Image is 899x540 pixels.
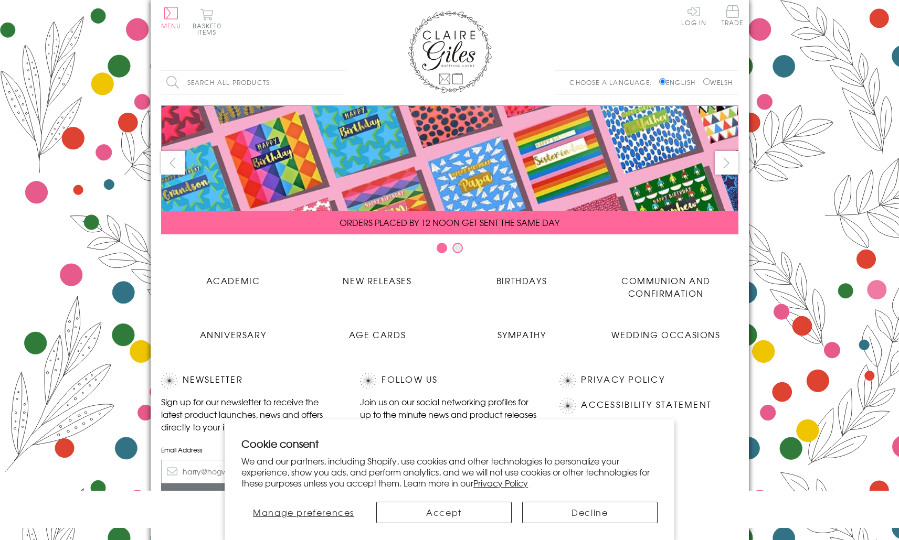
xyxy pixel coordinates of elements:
[340,216,559,229] span: ORDERS PLACED BY 12 NOON GET SENT THE SAME DAY
[241,456,658,488] p: We and our partners, including Shopify, use cookies and other technologies to personalize your ex...
[452,243,463,253] button: Carousel Page 2
[611,328,720,341] span: Wedding Occasions
[408,10,492,93] img: Claire Giles Greetings Cards
[360,395,538,433] p: Join us on our social networking profiles for up to the minute news and product releases the mome...
[703,78,710,85] input: Welsh
[594,320,738,341] a: Wedding Occasions
[241,502,366,523] button: Manage preferences
[376,502,512,523] button: Accept
[715,151,738,175] button: next
[161,483,340,507] input: Subscribe
[498,328,546,341] span: Sympathy
[703,78,733,87] label: Welsh
[621,274,711,299] span: Communion and Confirmation
[334,71,345,94] input: Search
[241,436,658,451] h2: Cookie consent
[681,5,706,26] a: Log In
[305,266,450,287] a: New Releases
[450,266,594,287] a: Birthdays
[581,373,664,387] a: Privacy Policy
[437,243,447,253] button: Carousel Page 1 (Current Slide)
[581,398,712,412] a: Accessibility Statement
[253,506,354,519] span: Manage preferences
[206,274,260,287] span: Academic
[722,5,744,26] span: Trade
[161,373,340,388] h2: Newsletter
[161,266,305,287] a: Academic
[161,445,340,455] label: Email Address
[193,8,221,35] button: Basket0 items
[200,328,267,341] span: Anniversary
[360,373,538,388] h2: Follow Us
[594,266,738,299] a: Communion and Confirmation
[496,274,547,287] span: Birthdays
[349,328,406,341] span: Age Cards
[161,7,182,29] button: Menu
[450,320,594,341] a: Sympathy
[161,395,340,433] p: Sign up for our newsletter to receive the latest product launches, news and offers directly to yo...
[659,78,666,85] input: English
[161,71,345,94] input: Search all products
[161,151,185,175] button: prev
[343,274,411,287] span: New Releases
[161,460,340,483] input: harry@hogwarts.edu
[522,502,658,523] button: Decline
[659,78,701,87] label: English
[473,477,528,489] a: Privacy Policy
[305,320,450,341] a: Age Cards
[161,242,738,258] div: Carousel Pagination
[161,21,182,30] span: Menu
[197,21,221,37] span: 0 items
[161,320,305,341] a: Anniversary
[722,5,744,28] a: Trade
[569,78,657,87] p: Choose a language:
